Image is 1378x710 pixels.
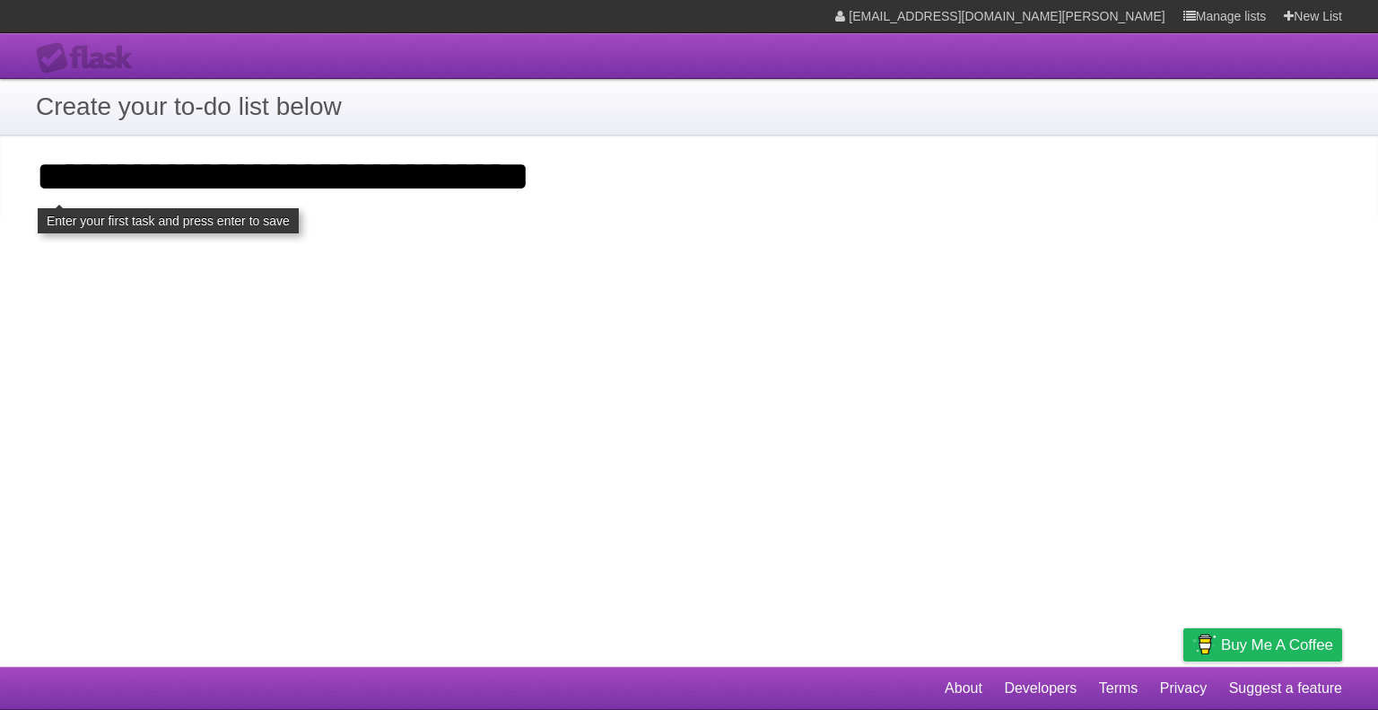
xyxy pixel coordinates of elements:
[36,42,144,75] div: Flask
[1229,671,1342,706] a: Suggest a feature
[1192,629,1217,660] img: Buy me a coffee
[1183,628,1342,662] a: Buy me a coffee
[1004,671,1077,706] a: Developers
[1099,671,1138,706] a: Terms
[945,671,982,706] a: About
[1221,629,1333,661] span: Buy me a coffee
[36,88,1342,126] h1: Create your to-do list below
[1160,671,1207,706] a: Privacy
